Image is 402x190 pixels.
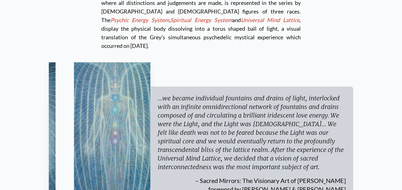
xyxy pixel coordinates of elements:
[158,94,346,171] div: …we became individual fountains and drains of light, interlocked with an infinite omnidirectional...
[170,17,232,23] a: Spiritual Energy System
[241,17,300,23] a: Universal Mind Lattice
[110,17,169,23] a: Psychic Energy System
